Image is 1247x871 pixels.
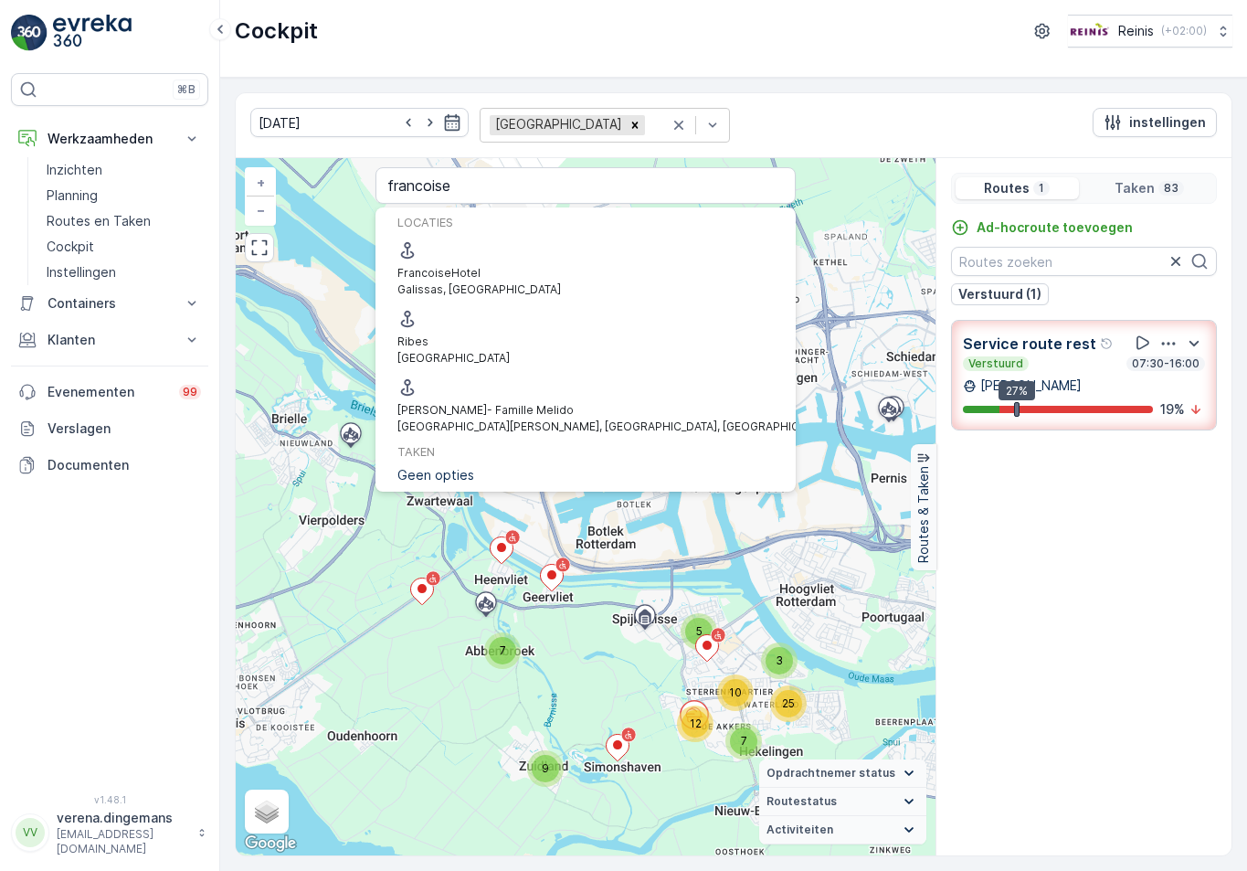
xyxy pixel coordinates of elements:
p: Taken [397,443,774,461]
p: Geen opties [397,466,774,484]
summary: Activiteiten [759,816,926,844]
span: 5 [696,624,703,638]
a: Cockpit [39,234,208,260]
p: 1 [1037,181,1046,196]
div: 12 [677,706,713,742]
span: Routestatus [766,794,837,809]
p: [EMAIL_ADDRESS][DOMAIN_NAME] [57,827,188,856]
a: Routes en Taken [39,208,208,234]
input: Routes zoeken [951,247,1217,276]
p: Documenten [48,456,201,474]
button: Reinis(+02:00) [1068,15,1232,48]
button: Containers [11,285,208,322]
p: Verslagen [48,420,201,438]
span: − [257,202,266,218]
div: 27% [999,381,1035,401]
a: Planning [39,183,208,208]
input: Zoek naar taken of een locatie [375,167,796,204]
div: [GEOGRAPHIC_DATA] [490,115,625,134]
p: [GEOGRAPHIC_DATA][PERSON_NAME], [GEOGRAPHIC_DATA], [GEOGRAPHIC_DATA] [397,419,835,435]
p: Klanten [48,331,172,349]
button: Verstuurd (1) [951,283,1049,305]
p: Cockpit [235,16,318,46]
div: 3 [761,643,798,679]
p: Routes [984,179,1030,197]
button: instellingen [1093,108,1217,137]
div: help tooltippictogram [1100,336,1115,351]
p: instellingen [1129,113,1206,132]
button: VVverena.dingemans[EMAIL_ADDRESS][DOMAIN_NAME] [11,809,208,856]
a: Verslagen [11,410,208,447]
p: Verstuurd (1) [958,285,1041,303]
div: 10 [717,674,754,711]
div: 9 [527,750,564,787]
summary: Opdrachtnemer status [759,759,926,788]
summary: Routestatus [759,788,926,816]
a: Instellingen [39,260,208,285]
span: 10 [729,685,742,699]
div: 7 [484,632,521,669]
p: ( +02:00 ) [1161,24,1207,38]
span: 3 [776,653,783,667]
div: 7 [725,723,762,759]
p: Containers [48,294,172,313]
p: Werkzaamheden [48,130,172,148]
p: Galissas, [GEOGRAPHIC_DATA] [397,281,561,298]
ul: Menu [375,207,796,492]
p: locaties [397,214,774,231]
p: [PERSON_NAME] [980,377,1082,395]
a: In zoomen [247,169,274,197]
p: Inzichten [47,161,102,179]
p: Taken [1115,179,1155,197]
img: logo [11,15,48,51]
p: Ad-hocroute toevoegen [977,218,1133,237]
p: Cockpit [47,238,94,256]
a: Inzichten [39,157,208,183]
p: verena.dingemans [57,809,188,827]
span: 12 [690,717,702,730]
p: Planning [47,186,98,205]
p: Reinis [1118,22,1154,40]
p: 99 [183,385,197,399]
a: Documenten [11,447,208,483]
p: Routes & Taken [914,466,933,563]
p: [GEOGRAPHIC_DATA] [397,350,510,366]
span: [PERSON_NAME] [397,403,487,417]
span: Opdrachtnemer status [766,766,895,781]
span: - Famille Melido [397,402,835,419]
p: ⌘B [177,82,196,97]
p: Routes en Taken [47,212,151,230]
button: Klanten [11,322,208,358]
span: v 1.48.1 [11,794,208,805]
div: 25 [770,685,807,722]
a: Evenementen99 [11,374,208,410]
span: Ribes [397,335,428,348]
img: Reinis-Logo-Vrijstaand_Tekengebied-1-copy2_aBO4n7j.png [1068,21,1111,41]
div: Remove Huis aan Huis [625,115,645,134]
img: Google [240,832,301,855]
p: 83 [1162,181,1180,196]
p: 07:30-16:00 [1130,356,1201,371]
span: 7 [741,734,747,748]
p: 19 % [1160,400,1185,419]
div: 5 [681,613,717,650]
div: VV [16,818,45,847]
input: dd/mm/yyyy [250,108,469,137]
span: 25 [782,696,795,710]
p: Verstuurd [967,356,1025,371]
a: Ad-hocroute toevoegen [951,218,1133,237]
span: Hotel [397,265,561,281]
button: Werkzaamheden [11,121,208,157]
span: + [257,175,265,190]
a: Dit gebied openen in Google Maps (er wordt een nieuw venster geopend) [240,832,301,855]
span: Activiteiten [766,823,833,837]
a: Layers [247,791,287,832]
span: 9 [542,761,549,775]
span: 7 [500,643,506,657]
p: Service route rest [963,333,1096,355]
a: Uitzoomen [247,197,274,224]
img: logo_light-DOdMpM7g.png [53,15,132,51]
p: Instellingen [47,263,116,281]
p: Evenementen [48,383,168,401]
span: Francoise [397,266,451,280]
